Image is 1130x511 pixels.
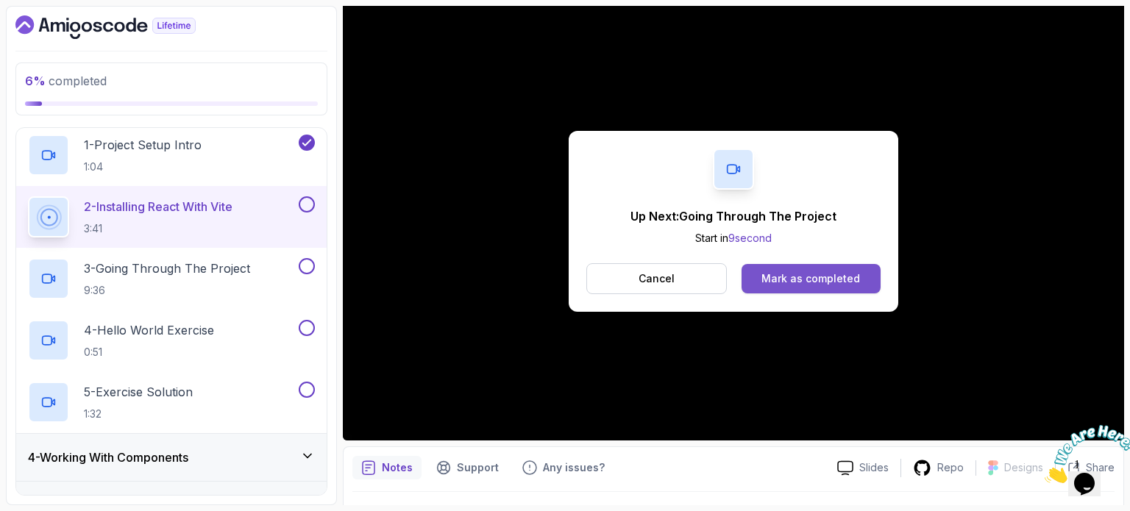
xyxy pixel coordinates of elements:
p: 1:32 [84,407,193,421]
button: 4-Hello World Exercise0:51 [28,320,315,361]
span: completed [25,74,107,88]
span: 9 second [728,232,772,244]
button: 5-Exercise Solution1:32 [28,382,315,423]
p: Slides [859,460,889,475]
button: 2-Installing React With Vite3:41 [28,196,315,237]
p: 5 - Exercise Solution [84,383,193,401]
button: 1-Project Setup Intro1:04 [28,135,315,176]
button: 4-Working With Components [16,434,327,481]
p: Designs [1004,460,1043,475]
a: Repo [901,459,976,477]
p: Support [457,460,499,475]
p: 3:41 [84,221,232,236]
img: Chat attention grabber [6,6,97,64]
span: 1 [6,6,12,18]
button: Mark as completed [742,264,881,293]
p: Up Next: Going Through The Project [630,207,836,225]
div: Mark as completed [761,271,860,286]
button: Feedback button [514,456,614,479]
span: 6 % [25,74,46,88]
p: Any issues? [543,460,605,475]
p: Repo [937,460,964,475]
p: Start in [630,231,836,246]
p: 9:36 [84,283,250,298]
p: 2 - Installing React With Vite [84,198,232,215]
p: 1:04 [84,160,202,174]
p: Cancel [639,271,675,286]
button: Support button [427,456,508,479]
a: Dashboard [15,15,230,39]
p: 4 - Hello World Exercise [84,321,214,339]
h3: 4 - Working With Components [28,449,188,466]
iframe: chat widget [1039,419,1130,489]
button: notes button [352,456,422,479]
button: Cancel [586,263,727,294]
a: Slides [825,460,900,476]
button: 3-Going Through The Project9:36 [28,258,315,299]
p: 1 - Project Setup Intro [84,136,202,154]
p: 3 - Going Through The Project [84,260,250,277]
p: Notes [382,460,413,475]
p: 0:51 [84,345,214,360]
